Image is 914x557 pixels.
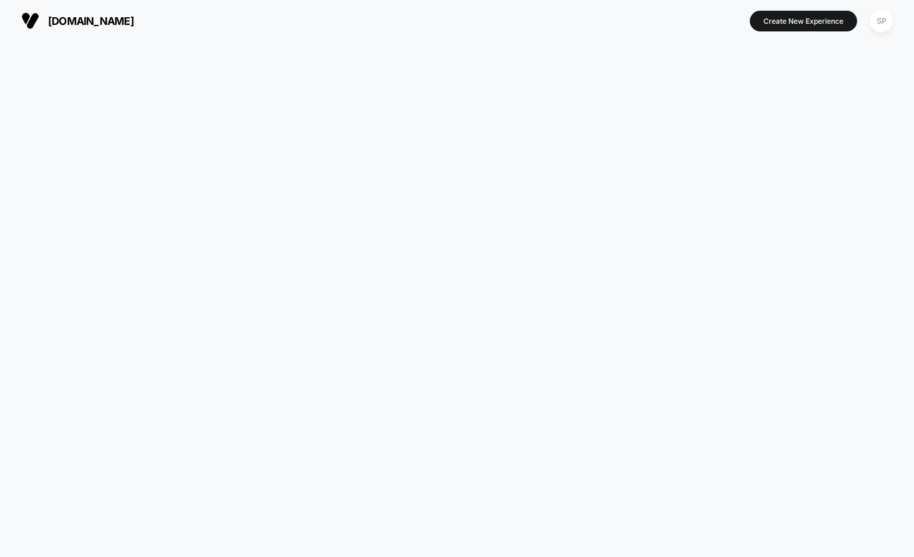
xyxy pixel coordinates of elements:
[18,11,138,30] button: [DOMAIN_NAME]
[48,15,134,27] span: [DOMAIN_NAME]
[866,9,896,33] button: SP
[21,12,39,30] img: Visually logo
[750,11,857,31] button: Create New Experience
[870,9,893,33] div: SP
